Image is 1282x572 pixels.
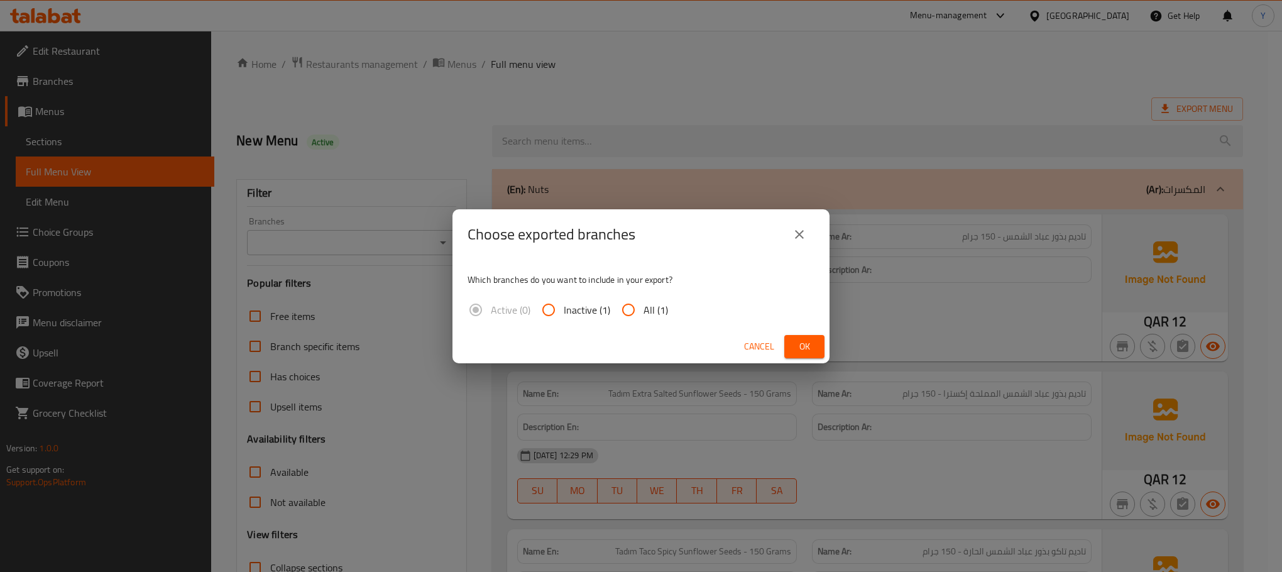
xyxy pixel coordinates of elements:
h2: Choose exported branches [468,224,635,245]
button: Ok [784,335,825,358]
button: close [784,219,814,250]
span: Inactive (1) [564,302,610,317]
span: Active (0) [491,302,530,317]
span: Ok [794,339,814,355]
button: Cancel [739,335,779,358]
span: All (1) [644,302,668,317]
p: Which branches do you want to include in your export? [468,273,814,286]
span: Cancel [744,339,774,355]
